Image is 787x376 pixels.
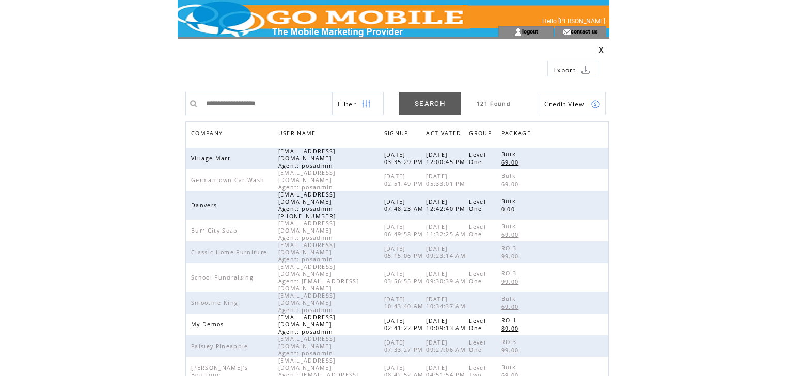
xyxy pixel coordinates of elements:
a: 99.00 [501,277,524,286]
span: Classic Home Furniture [191,249,270,256]
span: [EMAIL_ADDRESS][DOMAIN_NAME] Agent: posadmin [278,220,336,241]
span: Bulk [501,295,518,302]
span: 99.00 [501,253,522,260]
span: [DATE] 09:23:14 AM [426,245,468,259]
span: Bulk [501,151,518,158]
span: Village Mart [191,155,233,162]
span: [EMAIL_ADDRESS][DOMAIN_NAME] Agent: [EMAIL_ADDRESS][DOMAIN_NAME] [278,263,359,292]
span: [DATE] 10:43:40 AM [384,296,427,310]
span: Smoothie King [191,299,241,306]
span: [DATE] 07:33:27 PM [384,339,426,353]
span: Show Credits View [544,100,585,108]
a: SIGNUP [384,129,411,136]
span: PACKAGE [501,127,533,142]
span: 69.00 [501,231,522,238]
span: 69.00 [501,181,522,188]
span: SIGNUP [384,127,411,142]
span: [EMAIL_ADDRESS][DOMAIN_NAME] Agent: posadmin [278,241,336,263]
span: Show filters [338,100,356,108]
span: [DATE] 12:42:40 PM [426,198,468,212]
span: GROUP [469,127,494,142]
img: filters.png [361,92,371,116]
span: [DATE] 02:51:49 PM [384,173,426,187]
span: [DATE] 02:41:22 PM [384,317,426,332]
span: ROI1 [501,317,519,324]
img: account_icon.gif [514,28,522,36]
a: Filter [332,92,384,115]
span: Export to csv file [553,66,576,74]
span: [EMAIL_ADDRESS][DOMAIN_NAME] Agent: posadmin [278,335,336,357]
span: My Demos [191,321,227,328]
a: COMPANY [191,129,225,136]
span: ACTIVATED [426,127,464,142]
span: School Fundraising [191,274,256,281]
span: 99.00 [501,278,522,285]
span: 69.00 [501,303,522,310]
img: download.png [581,65,590,74]
a: Credit View [539,92,606,115]
span: [DATE] 03:35:29 PM [384,151,426,166]
span: [EMAIL_ADDRESS][DOMAIN_NAME] Agent: posadmin [PHONE_NUMBER] [278,191,339,220]
span: Buff City Soap [191,227,241,234]
span: 121 Found [477,100,511,107]
span: [DATE] 05:33:01 PM [426,173,468,187]
a: GROUP [469,127,497,142]
a: ACTIVATED [426,127,466,142]
span: Germantown Car Wash [191,176,267,184]
a: SEARCH [399,92,461,115]
span: [EMAIL_ADDRESS][DOMAIN_NAME] Agent: posadmin [278,169,336,191]
span: ROI3 [501,244,519,252]
span: 99.00 [501,347,522,354]
span: [DATE] 05:15:06 PM [384,245,426,259]
span: [DATE] 03:56:55 PM [384,270,426,285]
span: ROI3 [501,270,519,277]
span: USER NAME [278,127,319,142]
span: Paisley Pineapple [191,342,251,350]
span: [DATE] 09:27:06 AM [426,339,468,353]
img: contact_us_icon.gif [563,28,571,36]
span: Bulk [501,172,518,179]
span: [DATE] 06:49:58 PM [384,223,426,238]
a: logout [522,28,538,35]
a: USER NAME [278,129,319,136]
a: 99.00 [501,346,524,354]
span: Level One [469,270,486,285]
span: Hello [PERSON_NAME] [542,18,605,25]
a: 69.00 [501,230,524,239]
a: 99.00 [501,252,524,260]
a: Export [547,61,599,76]
span: Level One [469,317,486,332]
span: Bulk [501,223,518,230]
span: [DATE] 07:48:23 AM [384,198,427,212]
span: [EMAIL_ADDRESS][DOMAIN_NAME] Agent: posadmin [278,148,336,169]
span: 0.00 [501,206,517,213]
span: ROI3 [501,338,519,346]
a: PACKAGE [501,127,536,142]
span: Danvers [191,202,219,209]
span: [DATE] 10:09:13 AM [426,317,468,332]
span: [EMAIL_ADDRESS][DOMAIN_NAME] Agent: posadmin [278,314,336,335]
a: 0.00 [501,205,520,214]
span: Level One [469,151,486,166]
a: 69.00 [501,158,524,167]
span: 89.00 [501,325,522,332]
a: 69.00 [501,302,524,311]
span: Bulk [501,198,518,205]
a: contact us [571,28,598,35]
a: 69.00 [501,179,524,188]
span: [DATE] 12:00:45 PM [426,151,468,166]
span: 69.00 [501,159,522,166]
span: Bulk [501,364,518,371]
span: [DATE] 10:34:37 AM [426,296,468,310]
span: [DATE] 11:32:25 AM [426,223,468,238]
span: Level One [469,198,486,212]
span: [EMAIL_ADDRESS][DOMAIN_NAME] Agent: posadmin [278,292,336,314]
a: 89.00 [501,324,524,333]
span: Level One [469,223,486,238]
img: credits.png [591,100,600,109]
span: COMPANY [191,127,225,142]
span: Level One [469,339,486,353]
span: [DATE] 09:30:39 AM [426,270,468,285]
